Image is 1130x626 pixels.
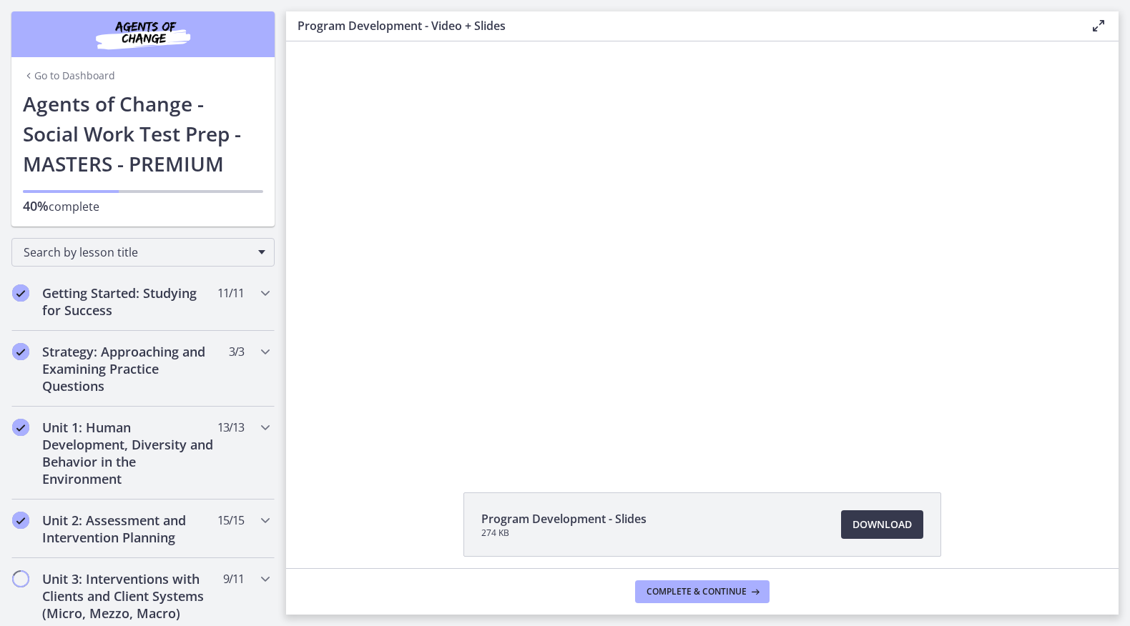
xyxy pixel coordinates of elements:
h1: Agents of Change - Social Work Test Prep - MASTERS - PREMIUM [23,89,263,179]
span: 3 / 3 [229,343,244,360]
i: Completed [12,284,29,302]
span: Complete & continue [647,586,747,597]
span: Search by lesson title [24,244,251,260]
span: 9 / 11 [223,570,244,587]
img: Agents of Change [57,17,229,51]
span: Program Development - Slides [481,510,647,527]
span: 15 / 15 [217,512,244,529]
i: Completed [12,512,29,529]
i: Completed [12,419,29,436]
span: Download [853,516,912,533]
h2: Unit 3: Interventions with Clients and Client Systems (Micro, Mezzo, Macro) [42,570,217,622]
span: 40% [23,197,49,214]
a: Download [841,510,923,539]
button: Complete & continue [635,580,770,603]
h3: Program Development - Video + Slides [298,17,1067,34]
span: 11 / 11 [217,284,244,302]
h2: Strategy: Approaching and Examining Practice Questions [42,343,217,394]
h2: Unit 2: Assessment and Intervention Planning [42,512,217,546]
h2: Unit 1: Human Development, Diversity and Behavior in the Environment [42,419,217,487]
span: 274 KB [481,527,647,539]
iframe: To enrich screen reader interactions, please activate Accessibility in Grammarly extension settings [286,41,1119,459]
a: Go to Dashboard [23,69,115,83]
p: complete [23,197,263,215]
span: 13 / 13 [217,419,244,436]
h2: Getting Started: Studying for Success [42,284,217,319]
i: Completed [12,343,29,360]
div: Search by lesson title [11,238,275,267]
